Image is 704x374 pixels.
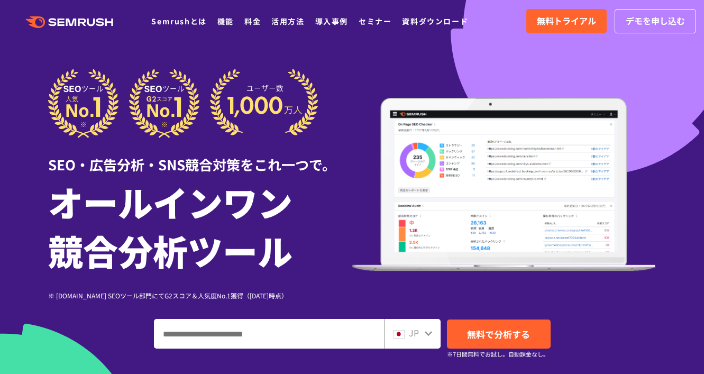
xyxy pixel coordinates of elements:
span: 無料で分析する [467,327,530,341]
a: 無料トライアル [526,9,607,33]
a: 導入事例 [315,16,348,26]
div: ※ [DOMAIN_NAME] SEOツール部門にてG2スコア＆人気度No.1獲得（[DATE]時点） [48,290,352,300]
a: 機能 [217,16,234,26]
div: SEO・広告分析・SNS競合対策をこれ一つで。 [48,138,352,175]
a: デモを申し込む [615,9,696,33]
a: Semrushとは [151,16,206,26]
a: 活用方法 [271,16,304,26]
h1: オールインワン 競合分析ツール [48,177,352,275]
span: JP [409,326,419,339]
a: 料金 [244,16,261,26]
a: 資料ダウンロード [402,16,468,26]
span: デモを申し込む [626,14,685,28]
a: セミナー [359,16,391,26]
span: 無料トライアル [537,14,596,28]
a: 無料で分析する [447,320,551,349]
small: ※7日間無料でお試し。自動課金なし。 [447,349,549,359]
input: ドメイン、キーワードまたはURLを入力してください [154,320,383,348]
